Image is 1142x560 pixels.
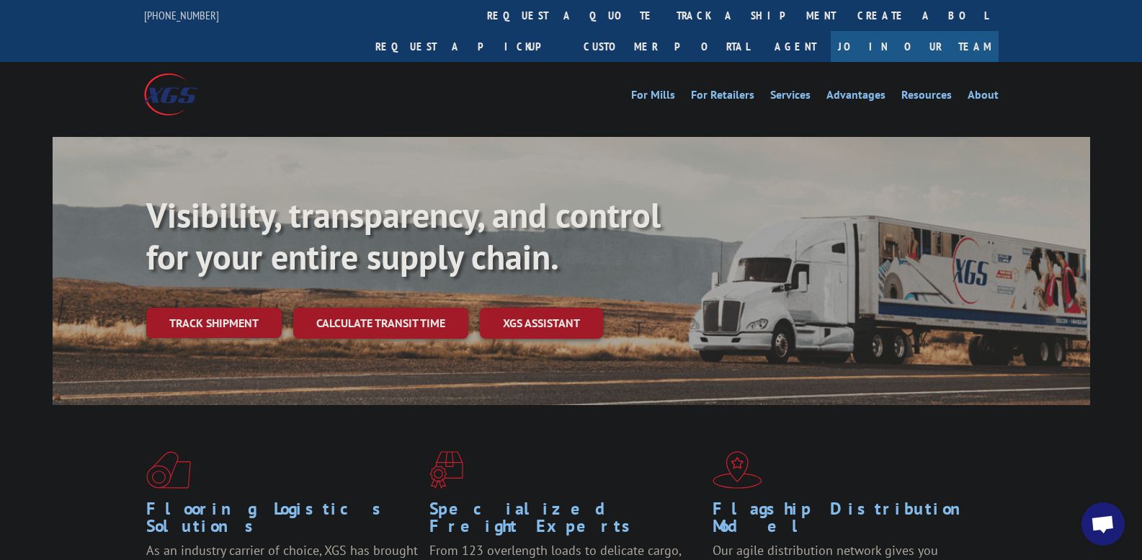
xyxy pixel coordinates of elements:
[573,31,760,62] a: Customer Portal
[146,308,282,338] a: Track shipment
[429,500,702,542] h1: Specialized Freight Experts
[760,31,831,62] a: Agent
[293,308,468,339] a: Calculate transit time
[901,89,952,105] a: Resources
[770,89,811,105] a: Services
[968,89,999,105] a: About
[146,500,419,542] h1: Flooring Logistics Solutions
[144,8,219,22] a: [PHONE_NUMBER]
[631,89,675,105] a: For Mills
[480,308,603,339] a: XGS ASSISTANT
[429,451,463,489] img: xgs-icon-focused-on-flooring-red
[826,89,886,105] a: Advantages
[713,500,985,542] h1: Flagship Distribution Model
[365,31,573,62] a: Request a pickup
[146,192,661,279] b: Visibility, transparency, and control for your entire supply chain.
[1081,502,1125,546] div: Open chat
[146,451,191,489] img: xgs-icon-total-supply-chain-intelligence-red
[713,451,762,489] img: xgs-icon-flagship-distribution-model-red
[831,31,999,62] a: Join Our Team
[691,89,754,105] a: For Retailers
